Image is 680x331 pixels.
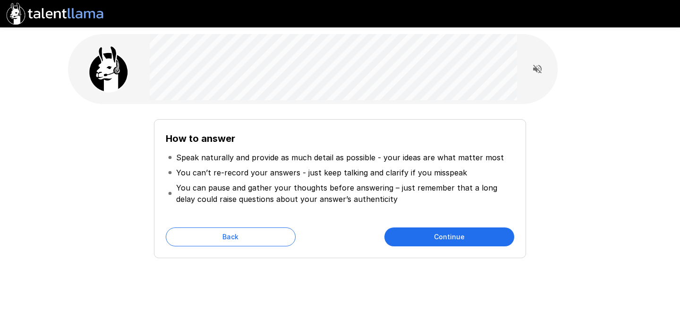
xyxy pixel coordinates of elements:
[176,152,504,163] p: Speak naturally and provide as much detail as possible - your ideas are what matter most
[166,133,235,144] b: How to answer
[384,227,514,246] button: Continue
[528,60,547,78] button: Read questions aloud
[176,167,467,178] p: You can’t re-record your answers - just keep talking and clarify if you misspeak
[176,182,512,205] p: You can pause and gather your thoughts before answering – just remember that a long delay could r...
[85,45,132,93] img: llama_clean.png
[166,227,296,246] button: Back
